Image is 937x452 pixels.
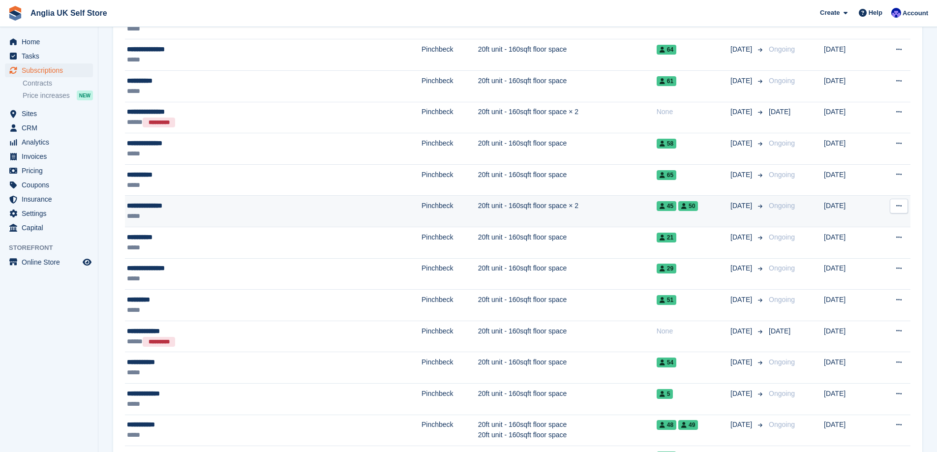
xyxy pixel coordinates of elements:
[769,358,795,366] span: Ongoing
[478,415,657,446] td: 20ft unit - 160sqft floor space 20ft unit - 160sqft floor space
[769,296,795,303] span: Ongoing
[678,201,698,211] span: 50
[730,389,754,399] span: [DATE]
[730,107,754,117] span: [DATE]
[22,150,81,163] span: Invoices
[422,321,478,352] td: Pinchbeck
[478,321,657,352] td: 20ft unit - 160sqft floor space
[422,133,478,165] td: Pinchbeck
[422,383,478,415] td: Pinchbeck
[657,264,676,273] span: 29
[478,164,657,196] td: 20ft unit - 160sqft floor space
[5,121,93,135] a: menu
[824,258,874,290] td: [DATE]
[5,207,93,220] a: menu
[422,164,478,196] td: Pinchbeck
[22,121,81,135] span: CRM
[23,90,93,101] a: Price increases NEW
[5,150,93,163] a: menu
[77,90,93,100] div: NEW
[478,70,657,102] td: 20ft unit - 160sqft floor space
[22,221,81,235] span: Capital
[769,390,795,397] span: Ongoing
[730,232,754,242] span: [DATE]
[22,35,81,49] span: Home
[730,170,754,180] span: [DATE]
[730,138,754,149] span: [DATE]
[903,8,928,18] span: Account
[5,63,93,77] a: menu
[478,383,657,415] td: 20ft unit - 160sqft floor space
[657,201,676,211] span: 45
[478,290,657,321] td: 20ft unit - 160sqft floor space
[824,133,874,165] td: [DATE]
[8,6,23,21] img: stora-icon-8386f47178a22dfd0bd8f6a31ec36ba5ce8667c1dd55bd0f319d3a0aa187defe.svg
[657,326,730,336] div: None
[730,326,754,336] span: [DATE]
[891,8,901,18] img: Lewis Scotney
[22,255,81,269] span: Online Store
[422,352,478,384] td: Pinchbeck
[824,321,874,352] td: [DATE]
[824,196,874,227] td: [DATE]
[22,135,81,149] span: Analytics
[730,76,754,86] span: [DATE]
[478,133,657,165] td: 20ft unit - 160sqft floor space
[422,39,478,71] td: Pinchbeck
[5,178,93,192] a: menu
[5,49,93,63] a: menu
[730,357,754,367] span: [DATE]
[478,227,657,258] td: 20ft unit - 160sqft floor space
[769,233,795,241] span: Ongoing
[769,45,795,53] span: Ongoing
[730,44,754,55] span: [DATE]
[657,295,676,305] span: 51
[824,290,874,321] td: [DATE]
[5,221,93,235] a: menu
[769,77,795,85] span: Ongoing
[422,290,478,321] td: Pinchbeck
[730,295,754,305] span: [DATE]
[769,139,795,147] span: Ongoing
[824,70,874,102] td: [DATE]
[478,196,657,227] td: 20ft unit - 160sqft floor space × 2
[869,8,882,18] span: Help
[5,164,93,178] a: menu
[478,352,657,384] td: 20ft unit - 160sqft floor space
[657,170,676,180] span: 65
[657,389,673,399] span: 5
[22,164,81,178] span: Pricing
[824,415,874,446] td: [DATE]
[5,107,93,121] a: menu
[657,76,676,86] span: 61
[769,421,795,428] span: Ongoing
[5,192,93,206] a: menu
[769,171,795,179] span: Ongoing
[478,102,657,133] td: 20ft unit - 160sqft floor space × 2
[22,49,81,63] span: Tasks
[22,178,81,192] span: Coupons
[23,91,70,100] span: Price increases
[657,420,676,430] span: 48
[478,258,657,290] td: 20ft unit - 160sqft floor space
[657,45,676,55] span: 64
[657,358,676,367] span: 54
[657,233,676,242] span: 21
[422,70,478,102] td: Pinchbeck
[769,202,795,210] span: Ongoing
[657,107,730,117] div: None
[9,243,98,253] span: Storefront
[422,196,478,227] td: Pinchbeck
[824,102,874,133] td: [DATE]
[422,102,478,133] td: Pinchbeck
[478,39,657,71] td: 20ft unit - 160sqft floor space
[22,192,81,206] span: Insurance
[5,135,93,149] a: menu
[22,107,81,121] span: Sites
[769,108,790,116] span: [DATE]
[824,227,874,258] td: [DATE]
[824,164,874,196] td: [DATE]
[730,420,754,430] span: [DATE]
[824,39,874,71] td: [DATE]
[27,5,111,21] a: Anglia UK Self Store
